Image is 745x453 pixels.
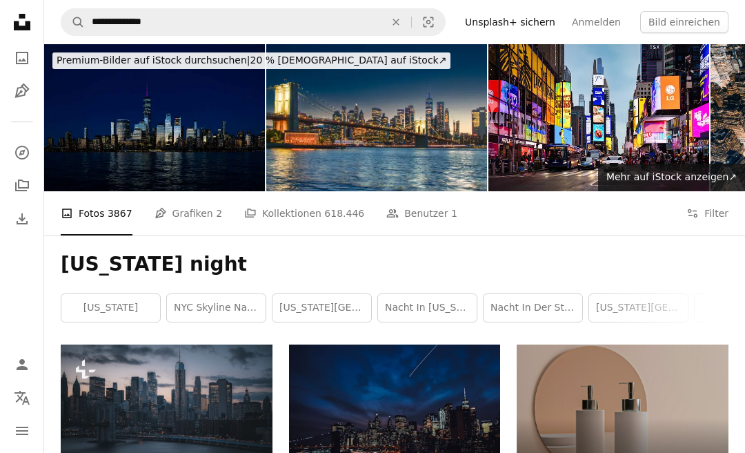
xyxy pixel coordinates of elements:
a: Benutzer 1 [386,191,457,235]
a: Unsplash+ sichern [457,11,564,33]
span: 2 [216,206,222,221]
a: Blick auf die Skyline einer Stadt in der Abenddämmerung [61,398,272,410]
button: Löschen [381,9,411,35]
a: Premium-Bilder auf iStock durchsuchen|20 % [DEMOGRAPHIC_DATA] auf iStock↗ [44,44,459,77]
a: [US_STATE][GEOGRAPHIC_DATA] [589,294,688,322]
a: Kollektionen 618.446 [244,191,364,235]
img: Die historische Brooklyn Bridge bei Nacht [266,44,487,191]
a: [US_STATE] [61,294,160,322]
a: Kollektionen [8,172,36,200]
img: NYC Skyline kurz nach Sonnenuntergang/früher Abend [44,44,265,191]
button: Unsplash suchen [61,9,85,35]
a: Startseite — Unsplash [8,8,36,39]
button: Sprache [8,384,36,412]
a: Fotos [8,44,36,72]
a: Nacht in [US_STATE][GEOGRAPHIC_DATA] [378,294,477,322]
a: Grafiken [8,77,36,105]
a: [US_STATE][GEOGRAPHIC_DATA] Tapete [272,294,371,322]
button: Visuelle Suche [412,9,445,35]
a: NYC Skyline Nacht [167,294,266,322]
a: Anmelden [564,11,629,33]
a: Anmelden / Registrieren [8,351,36,378]
button: Filter [686,191,728,235]
button: Bild einreichen [640,11,728,33]
button: Menü [8,417,36,445]
a: Nacht in der Stadt [484,294,582,322]
span: Mehr auf iStock anzeigen ↗ [606,171,737,182]
div: 20 % [DEMOGRAPHIC_DATA] auf iStock ↗ [52,52,450,69]
a: Luftaufnahmefoto von Metropolitan während der Nacht\ [289,409,501,421]
span: 1 [451,206,457,221]
a: Grafiken 2 [155,191,222,235]
a: Mehr auf iStock anzeigen↗ [598,164,745,191]
a: Bisherige Downloads [8,205,36,233]
a: Entdecken [8,139,36,166]
span: 618.446 [324,206,364,221]
h1: [US_STATE] night [61,252,728,277]
img: New York City Times Square Zebrastreifen bei Nacht NYC [488,44,709,191]
form: Finden Sie Bildmaterial auf der ganzen Webseite [61,8,446,36]
span: Premium-Bilder auf iStock durchsuchen | [57,55,250,66]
